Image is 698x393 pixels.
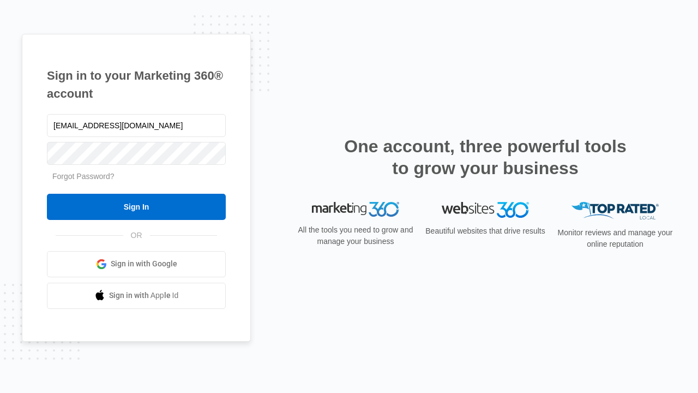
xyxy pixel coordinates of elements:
[52,172,115,181] a: Forgot Password?
[123,230,150,241] span: OR
[424,225,546,237] p: Beautiful websites that drive results
[554,227,676,250] p: Monitor reviews and manage your online reputation
[341,135,630,179] h2: One account, three powerful tools to grow your business
[47,251,226,277] a: Sign in with Google
[442,202,529,218] img: Websites 360
[571,202,659,220] img: Top Rated Local
[47,283,226,309] a: Sign in with Apple Id
[294,224,417,247] p: All the tools you need to grow and manage your business
[109,290,179,301] span: Sign in with Apple Id
[47,67,226,103] h1: Sign in to your Marketing 360® account
[312,202,399,217] img: Marketing 360
[47,194,226,220] input: Sign In
[47,114,226,137] input: Email
[111,258,177,270] span: Sign in with Google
